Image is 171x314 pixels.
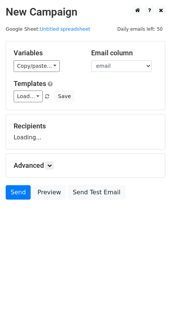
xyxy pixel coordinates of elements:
[14,91,43,102] a: Load...
[68,185,125,200] a: Send Test Email
[14,49,80,57] h5: Variables
[115,25,165,33] span: Daily emails left: 50
[14,80,46,87] a: Templates
[6,26,90,32] small: Google Sheet:
[14,161,157,170] h5: Advanced
[14,122,157,142] div: Loading...
[115,26,165,32] a: Daily emails left: 50
[6,6,165,19] h2: New Campaign
[6,185,31,200] a: Send
[33,185,66,200] a: Preview
[91,49,157,57] h5: Email column
[14,60,60,72] a: Copy/paste...
[14,122,157,130] h5: Recipients
[40,26,90,32] a: Untitled spreadsheet
[54,91,74,102] button: Save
